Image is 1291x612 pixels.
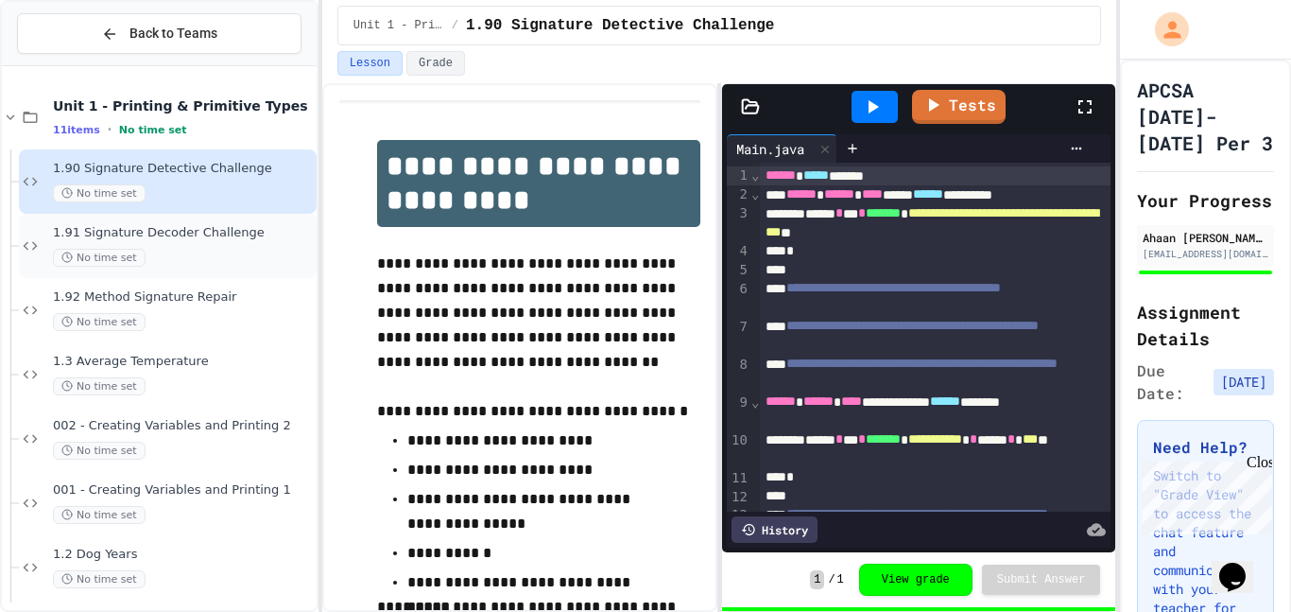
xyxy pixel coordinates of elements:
span: No time set [53,570,146,588]
span: No time set [53,377,146,395]
span: 1.3 Average Temperature [53,354,313,370]
div: 10 [727,431,750,469]
span: No time set [53,506,146,524]
button: View grade [859,564,973,596]
span: / [828,572,835,587]
span: 1.2 Dog Years [53,547,313,563]
span: Unit 1 - Printing & Primitive Types [353,18,444,33]
span: Due Date: [1137,359,1206,405]
span: • [108,122,112,137]
span: 1.92 Method Signature Repair [53,289,313,306]
div: 8 [727,356,750,393]
div: 5 [727,261,750,280]
h2: Assignment Details [1137,299,1274,352]
button: Back to Teams [17,13,301,54]
span: No time set [119,124,187,136]
div: 3 [727,204,750,242]
span: No time set [53,184,146,202]
div: Main.java [727,134,837,163]
div: 1 [727,166,750,185]
span: [DATE] [1214,369,1274,395]
h2: Your Progress [1137,187,1274,214]
div: Chat with us now!Close [8,8,130,120]
div: Main.java [727,139,814,159]
span: No time set [53,313,146,331]
span: Fold line [750,394,760,410]
a: Tests [912,90,1006,124]
div: Ahaan [PERSON_NAME] [1143,229,1268,246]
div: 7 [727,318,750,356]
span: No time set [53,442,146,460]
div: 4 [727,242,750,261]
h1: APCSA [DATE]-[DATE] Per 3 [1137,77,1274,156]
span: / [452,18,458,33]
span: 1.90 Signature Detective Challenge [466,14,774,37]
div: 6 [727,280,750,318]
span: No time set [53,249,146,267]
span: 1 [837,572,844,587]
span: Back to Teams [129,24,217,44]
span: 11 items [53,124,100,136]
button: Submit Answer [982,565,1101,595]
button: Grade [406,51,465,76]
span: Fold line [750,167,760,183]
div: My Account [1135,8,1194,51]
h3: Need Help? [1153,436,1258,459]
iframe: chat widget [1134,454,1272,534]
div: 2 [727,185,750,204]
span: Submit Answer [997,572,1086,587]
span: 1.90 Signature Detective Challenge [53,161,313,177]
span: 001 - Creating Variables and Printing 1 [53,482,313,498]
div: [EMAIL_ADDRESS][DOMAIN_NAME] [1143,247,1268,261]
span: 1 [810,570,824,589]
div: History [732,516,818,543]
span: 1.91 Signature Decoder Challenge [53,225,313,241]
span: Fold line [750,186,760,201]
div: 9 [727,393,750,431]
span: 002 - Creating Variables and Printing 2 [53,418,313,434]
iframe: chat widget [1212,536,1272,593]
div: 12 [727,488,750,507]
span: Unit 1 - Printing & Primitive Types [53,97,313,114]
div: 11 [727,469,750,488]
button: Lesson [337,51,403,76]
div: 13 [727,506,750,544]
